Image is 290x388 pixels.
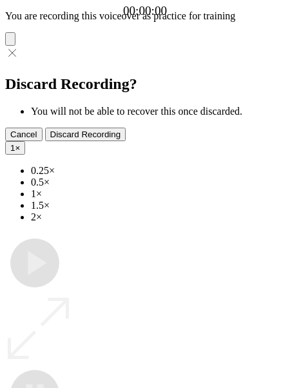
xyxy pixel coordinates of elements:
li: 0.25× [31,165,285,177]
a: 00:00:00 [123,4,167,18]
button: Cancel [5,128,43,141]
li: 1.5× [31,200,285,211]
span: 1 [10,143,15,153]
button: 1× [5,141,25,155]
li: 2× [31,211,285,223]
p: You are recording this voiceover as practice for training [5,10,285,22]
button: Discard Recording [45,128,126,141]
li: You will not be able to recover this once discarded. [31,106,285,117]
li: 0.5× [31,177,285,188]
li: 1× [31,188,285,200]
h2: Discard Recording? [5,75,285,93]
